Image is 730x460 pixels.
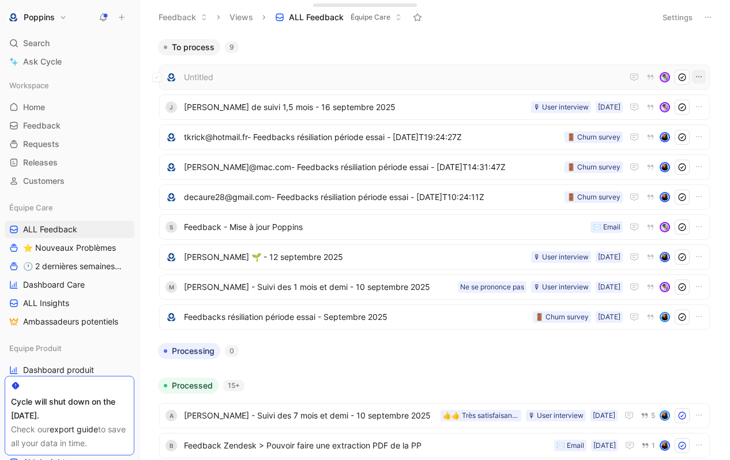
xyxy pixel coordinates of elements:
[289,12,344,23] span: ALL Feedback
[5,99,134,116] a: Home
[598,251,620,263] div: [DATE]
[165,161,177,173] img: logo
[24,12,55,22] h1: Poppins
[184,280,453,294] span: [PERSON_NAME] - Suivi des 1 mois et demi - 10 septembre 2025
[159,244,710,270] a: logo[PERSON_NAME] 🌱 - 12 septembre 2025[DATE]🎙 User interviewavatar
[165,311,177,323] img: logo
[5,295,134,312] a: ALL Insights
[5,258,134,275] a: 🕐 2 dernières semaines - Occurences
[225,42,239,53] div: 9
[158,39,220,55] button: To process
[23,364,94,376] span: Dashboard produit
[184,70,623,84] span: Untitled
[351,12,390,23] span: Équipe Care
[153,343,716,368] div: Processing0
[23,224,77,235] span: ALL Feedback
[661,442,669,450] img: avatar
[184,439,550,453] span: Feedback Zendesk > Pouvoir faire une extraction PDF de la PP
[23,36,50,50] span: Search
[652,442,655,449] span: 1
[172,42,215,53] span: To process
[184,220,586,234] span: Feedback - Mise à jour Poppins
[5,239,134,257] a: ⭐ Nouveaux Problèmes
[651,412,655,419] span: 5
[567,131,620,143] div: 🚪 Churn survey
[5,9,70,25] button: PoppinsPoppins
[5,313,134,330] a: Ambassadeurs potentiels
[661,133,669,141] img: avatar
[184,100,526,114] span: [PERSON_NAME] de suivi 1,5 mois - 16 septembre 2025
[11,395,128,423] div: Cycle will shut down on the [DATE].
[270,9,407,26] button: ALL FeedbackÉquipe Care
[533,251,589,263] div: 🎙 User interview
[153,39,716,334] div: To process9
[528,410,584,421] div: 🎙 User interview
[535,311,589,323] div: 🚪 Churn survey
[5,340,134,357] div: Equipe Produit
[23,138,59,150] span: Requests
[533,101,589,113] div: 🎙 User interview
[159,65,710,90] a: logoUntitledavatar
[661,253,669,261] img: avatar
[5,361,134,379] a: Dashboard produit
[172,380,213,391] span: Processed
[172,345,215,357] span: Processing
[165,131,177,143] img: logo
[593,440,616,451] div: [DATE]
[223,380,244,391] div: 15+
[661,193,669,201] img: avatar
[443,410,519,421] div: 👍👍 Très satisfaisant (>= 4))
[661,223,669,231] img: avatar
[460,281,524,293] div: Ne se prononce pas
[9,342,62,354] span: Equipe Produit
[158,343,220,359] button: Processing
[661,103,669,111] img: avatar
[23,297,69,309] span: ALL Insights
[23,101,45,113] span: Home
[23,316,118,327] span: Ambassadeurs potentiels
[23,157,58,168] span: Releases
[5,77,134,94] div: Workspace
[5,199,134,330] div: Équipe CareALL Feedback⭐ Nouveaux Problèmes🕐 2 dernières semaines - OccurencesDashboard CareALL I...
[661,163,669,171] img: avatar
[657,9,698,25] button: Settings
[23,175,65,187] span: Customers
[5,53,134,70] a: Ask Cycle
[184,130,560,144] span: tkrick@hotmail.fr- Feedbacks résiliation période essai - [DATE]T19:24:27Z
[556,440,584,451] div: ✉️ Email
[23,261,122,272] span: 🕐 2 dernières semaines - Occurences
[225,345,239,357] div: 0
[184,250,526,264] span: [PERSON_NAME] 🌱 - 12 septembre 2025
[11,423,128,450] div: Check our to save all your data in time.
[5,276,134,293] a: Dashboard Care
[184,190,560,204] span: decaure28@gmail.com- Feedbacks résiliation période essai - [DATE]T10:24:11Z
[5,221,134,238] a: ALL Feedback
[23,242,116,254] span: ⭐ Nouveaux Problèmes
[159,214,710,240] a: SFeedback - Mise à jour Poppins✉️ Emailavatar
[159,304,710,330] a: logoFeedbacks résiliation période essai - Septembre 2025[DATE]🚪 Churn surveyavatar
[23,279,85,291] span: Dashboard Care
[158,378,219,394] button: Processed
[23,120,61,131] span: Feedback
[165,410,177,421] div: A
[661,412,669,420] img: avatar
[567,161,620,173] div: 🚪 Churn survey
[5,117,134,134] a: Feedback
[165,281,177,293] div: M
[567,191,620,203] div: 🚪 Churn survey
[639,439,657,452] button: 1
[159,274,710,300] a: M[PERSON_NAME] - Suivi des 1 mois et demi - 10 septembre 2025[DATE]🎙 User interviewNe se prononce...
[165,71,177,83] img: logo
[165,440,177,451] div: B
[5,135,134,153] a: Requests
[593,410,615,421] div: [DATE]
[165,251,177,263] img: logo
[159,95,710,120] a: J[PERSON_NAME] de suivi 1,5 mois - 16 septembre 2025[DATE]🎙 User interviewavatar
[5,199,134,216] div: Équipe Care
[533,281,589,293] div: 🎙 User interview
[661,313,669,321] img: avatar
[598,311,620,323] div: [DATE]
[5,35,134,52] div: Search
[50,424,98,434] a: export guide
[159,184,710,210] a: logodecaure28@gmail.com- Feedbacks résiliation période essai - [DATE]T10:24:11Z🚪 Churn surveyavatar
